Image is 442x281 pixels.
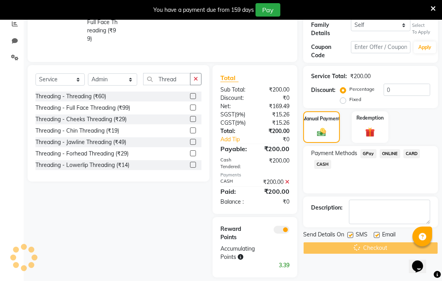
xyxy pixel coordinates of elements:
div: Paid: [214,187,255,196]
label: Percentage [349,86,375,93]
div: Threading - Cheeks Threading (₹29) [35,115,127,124]
span: GPay [360,149,377,158]
div: ₹200.00 [255,157,296,170]
span: 9% [237,120,244,126]
span: Send Details On [303,230,344,240]
div: ( ) [214,111,255,119]
button: Pay [256,3,280,17]
input: Search or Scan [143,73,190,85]
div: Threading - Full Face Threading (₹99) [35,104,130,112]
div: Description: [311,204,343,212]
div: ( ) [214,119,255,127]
div: ₹15.26 [255,119,296,127]
div: Coupon Code [311,43,351,60]
a: Add Tip [214,135,262,144]
span: SMS [356,230,367,240]
div: ₹200.00 [350,72,371,81]
div: ₹200.00 [255,86,296,94]
div: ₹0 [255,198,296,206]
div: Threading - Lowerlip Threading (₹14) [35,161,129,169]
div: Select To Apply [412,22,430,36]
span: Payment Methods [311,149,357,157]
div: Cash Tendered: [214,157,255,170]
div: ₹200.00 [255,127,296,135]
div: ₹15.26 [255,111,296,119]
span: Email [382,230,395,240]
div: ₹200.00 [255,144,296,154]
label: Manual Payment [303,115,341,122]
div: Threading - Threading (₹60) [35,92,106,101]
span: Total [220,74,239,82]
div: Reward Points [214,225,255,242]
label: Redemption [356,114,384,122]
div: Payments [220,172,289,178]
div: Balance : [214,198,255,206]
div: Threading - Jawline Threading (₹49) [35,138,126,146]
span: CARD [403,149,420,158]
label: Fixed [349,96,361,103]
button: Apply [414,41,436,53]
div: Discount: [311,86,336,94]
div: Sub Total: [214,86,255,94]
div: Net: [214,102,255,111]
span: SGST [220,111,235,118]
img: _gift.svg [362,126,378,138]
div: You have a payment due from 159 days [153,6,254,14]
div: ₹200.00 [255,178,296,186]
div: ₹200.00 [255,187,296,196]
div: Family Details [311,21,351,37]
div: Threading - Chin Threading (₹19) [35,127,119,135]
span: ONLINE [380,149,400,158]
div: Service Total: [311,72,347,81]
div: CASH [214,178,255,186]
span: 9% [236,111,244,118]
div: Payable: [214,144,255,154]
div: ₹0 [255,94,296,102]
div: ₹169.49 [255,102,296,111]
div: 3.39 [214,261,295,270]
span: CASH [314,160,331,169]
div: ₹0 [262,135,295,144]
img: _cash.svg [314,127,329,137]
div: Total: [214,127,255,135]
div: Accumulating Points [214,245,275,261]
iframe: chat widget [409,249,434,273]
span: CGST [220,119,235,126]
div: Threading - Forhead Threading (₹29) [35,150,129,158]
div: Discount: [214,94,255,102]
input: Enter Offer / Coupon Code [351,41,410,53]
